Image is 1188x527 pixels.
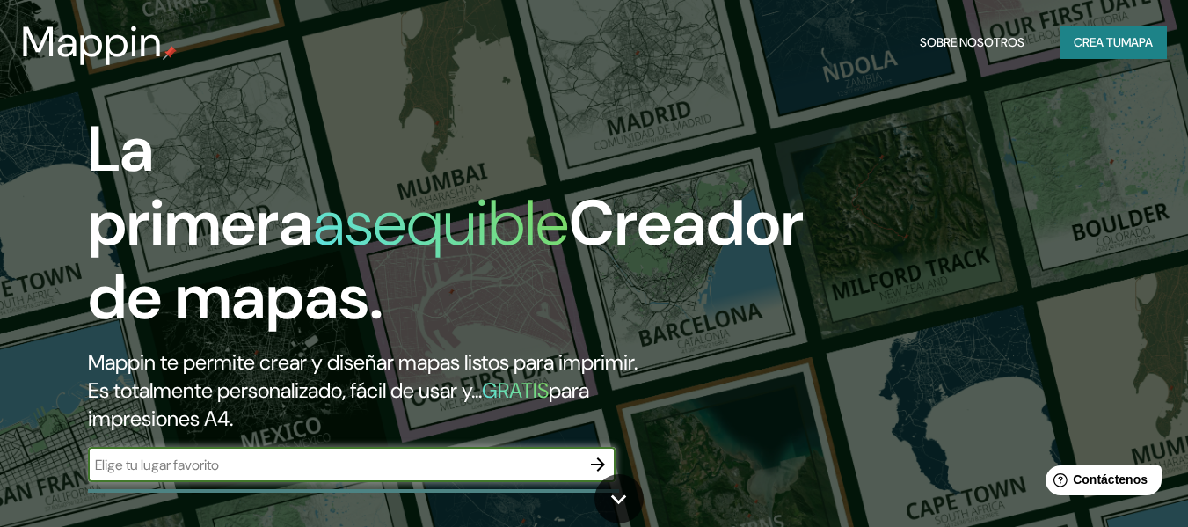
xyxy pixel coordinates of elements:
font: GRATIS [482,377,549,404]
font: mapa [1121,34,1153,50]
font: asequible [313,182,569,264]
font: para impresiones A4. [88,377,589,432]
button: Sobre nosotros [913,26,1031,59]
font: Creador de mapas. [88,182,804,338]
font: La primera [88,108,313,264]
img: pin de mapeo [163,46,177,60]
font: Mappin te permite crear y diseñar mapas listos para imprimir. [88,348,638,376]
font: Sobre nosotros [920,34,1024,50]
iframe: Lanzador de widgets de ayuda [1031,458,1169,508]
button: Crea tumapa [1060,26,1167,59]
font: Es totalmente personalizado, fácil de usar y... [88,377,482,404]
font: Crea tu [1074,34,1121,50]
font: Mappin [21,14,163,70]
input: Elige tu lugar favorito [88,455,580,475]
